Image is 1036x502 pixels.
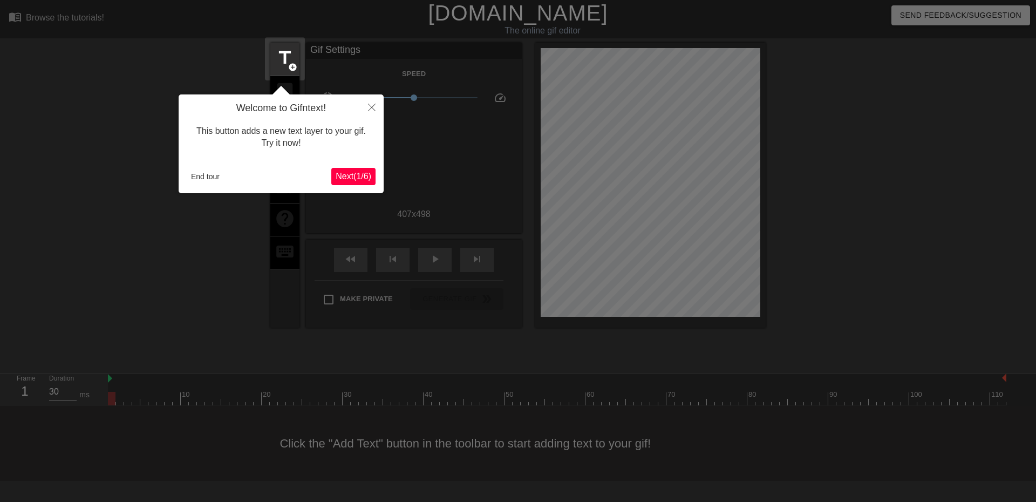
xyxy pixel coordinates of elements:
[360,94,384,119] button: Close
[187,168,224,185] button: End tour
[336,172,371,181] span: Next ( 1 / 6 )
[187,103,376,114] h4: Welcome to Gifntext!
[187,114,376,160] div: This button adds a new text layer to your gif. Try it now!
[331,168,376,185] button: Next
